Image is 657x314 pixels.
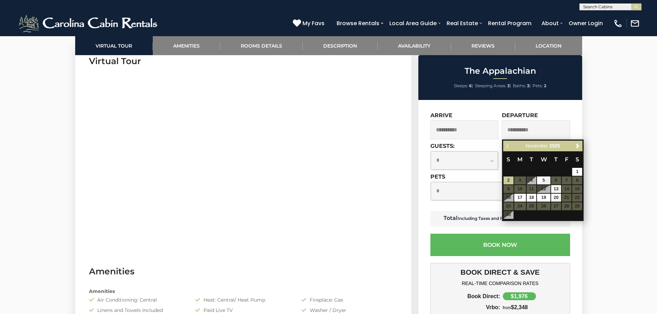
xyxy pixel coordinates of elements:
td: $275 [551,185,561,193]
div: $2,348 [500,304,565,311]
a: Virtual Tour [75,36,153,55]
td: $275 [537,193,550,202]
td: Total [430,211,532,227]
img: mail-regular-white.png [630,19,640,28]
a: Amenities [153,36,220,55]
strong: 6 [469,83,472,88]
div: Amenities [84,288,403,295]
a: 20 [551,194,561,202]
td: $275 [551,193,561,202]
div: Washer / Dryer [296,307,402,314]
span: My Favs [302,19,325,28]
div: Air Conditioning: Central [84,296,190,303]
a: Local Area Guide [386,17,440,29]
span: Sunday [507,156,510,163]
small: Including Taxes and Fees [458,216,510,221]
button: Book Now [430,234,570,256]
h4: REAL-TIME COMPARISON RATES [436,281,565,286]
div: $1,976 [503,292,536,300]
div: Fireplace: Gas [296,296,402,303]
a: My Favs [293,19,326,28]
a: 5 [537,176,550,184]
span: Baths: [513,83,526,88]
a: Reviews [451,36,515,55]
span: Saturday [576,156,579,163]
a: Rental Program [485,17,535,29]
a: 19 [537,194,550,202]
a: 2 [504,176,514,184]
div: Vrbo: [436,304,500,311]
label: Arrive [430,112,452,119]
li: | [475,81,511,90]
td: $275 [503,176,514,185]
a: About [538,17,562,29]
div: Paid Live TV [190,307,296,314]
label: Guests: [430,143,455,149]
a: 18 [527,194,537,202]
h3: BOOK DIRECT & SAVE [436,268,565,276]
span: from [503,305,511,310]
label: Departure [502,112,538,119]
strong: 3 [507,83,510,88]
span: Sleeps: [454,83,468,88]
div: Book Direct: [436,293,500,300]
strong: 2 [544,83,546,88]
span: Friday [565,156,568,163]
span: Thursday [554,156,558,163]
span: Sleeping Areas: [475,83,506,88]
h3: Amenities [89,265,398,277]
td: $275 [526,193,537,202]
a: 13 [551,185,561,193]
label: Pets [430,173,445,180]
h2: The Appalachian [420,67,580,75]
img: phone-regular-white.png [613,19,623,28]
a: 1 [572,168,582,176]
span: 2025 [549,143,560,149]
h3: Virtual Tour [89,55,398,67]
td: $275 [514,193,526,202]
div: Linens and Towels Included [84,307,190,314]
a: Availability [378,36,451,55]
a: Description [303,36,378,55]
strong: 3 [527,83,529,88]
span: Monday [517,156,522,163]
a: Owner Login [565,17,606,29]
td: $275 [537,176,550,185]
a: Browse Rentals [333,17,383,29]
img: White-1-2.png [17,13,160,34]
a: 17 [514,194,526,202]
li: | [513,81,531,90]
a: Rooms Details [220,36,303,55]
span: Tuesday [530,156,533,163]
span: Next [575,143,580,149]
a: Location [515,36,582,55]
li: | [454,81,473,90]
a: Next [573,142,582,150]
div: Heat: Central/ Heat Pump [190,296,296,303]
span: November [526,143,548,149]
span: Wednesday [541,156,547,163]
span: Pets: [532,83,543,88]
a: Real Estate [443,17,481,29]
td: $350 [572,168,583,176]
